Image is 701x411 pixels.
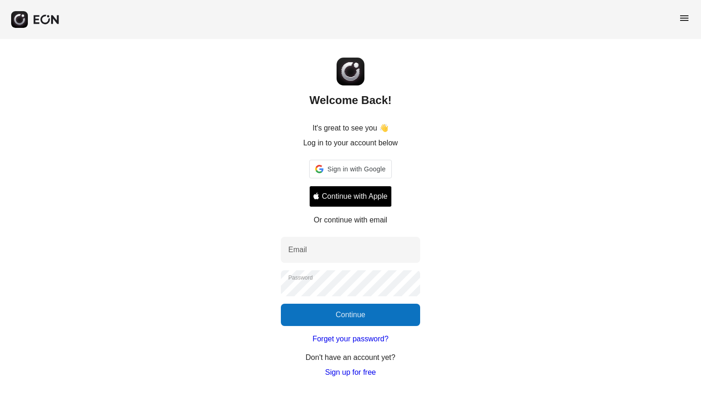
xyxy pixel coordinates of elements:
p: Log in to your account below [303,137,398,149]
p: Don't have an account yet? [305,352,395,363]
span: menu [679,13,690,24]
h2: Welcome Back! [310,93,392,108]
a: Sign up for free [325,367,376,378]
label: Email [288,244,307,255]
p: Or continue with email [314,215,387,226]
div: Sign in with Google [309,160,391,178]
a: Forget your password? [312,333,389,345]
span: Sign in with Google [327,163,385,175]
button: Continue [281,304,420,326]
button: Signin with apple ID [309,186,391,207]
label: Password [288,274,313,281]
p: It's great to see you 👋 [312,123,389,134]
